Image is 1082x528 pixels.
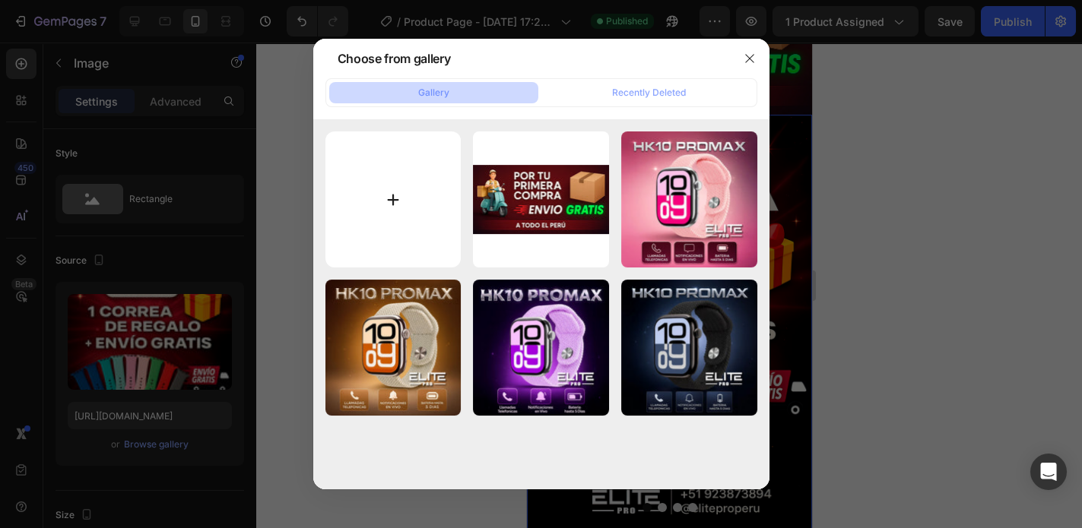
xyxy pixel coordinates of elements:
[544,82,754,103] button: Recently Deleted
[325,280,462,416] img: image
[116,460,125,470] button: Dot
[338,49,451,68] div: Choose from gallery
[473,280,609,416] img: image
[621,131,757,267] img: image
[329,82,538,103] button: Gallery
[161,460,170,470] button: Dot
[1030,454,1067,490] div: Open Intercom Messenger
[131,460,140,470] button: Dot
[621,280,757,416] img: image
[612,86,686,100] div: Recently Deleted
[19,51,52,65] div: Image
[418,86,449,100] div: Gallery
[473,165,609,233] img: image
[146,460,155,470] button: Dot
